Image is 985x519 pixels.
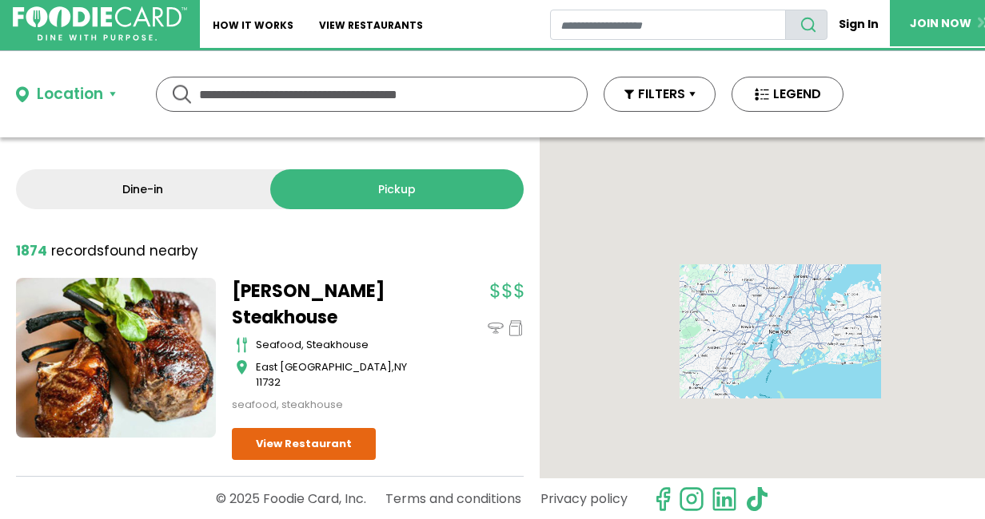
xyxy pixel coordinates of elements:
[732,77,843,112] button: LEGEND
[394,359,407,374] span: NY
[37,83,103,106] div: Location
[604,77,716,112] button: FILTERS
[216,485,366,513] p: © 2025 Foodie Card, Inc.
[385,485,521,513] a: Terms and conditions
[550,10,786,40] input: restaurant search
[236,337,248,353] img: cutlery_icon.svg
[16,169,270,209] a: Dine-in
[508,320,524,336] img: pickup_icon.svg
[270,169,524,209] a: Pickup
[232,428,376,460] a: View Restaurant
[13,6,187,42] img: FoodieCard; Eat, Drink, Save, Donate
[712,486,737,512] img: linkedin.svg
[16,241,198,262] div: found nearby
[16,83,116,106] button: Location
[256,337,432,353] div: seafood, steakhouse
[232,278,432,331] a: [PERSON_NAME] Steakhouse
[232,397,432,413] div: seafood, steakhouse
[488,320,504,336] img: dinein_icon.svg
[785,10,827,40] button: search
[256,359,432,390] div: ,
[540,485,628,513] a: Privacy policy
[827,10,890,39] a: Sign In
[256,359,392,374] span: East [GEOGRAPHIC_DATA]
[744,486,770,512] img: tiktok.svg
[236,359,248,375] img: map_icon.svg
[650,486,676,512] svg: check us out on facebook
[51,241,104,260] span: records
[16,241,47,260] strong: 1874
[256,374,281,390] span: 11732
